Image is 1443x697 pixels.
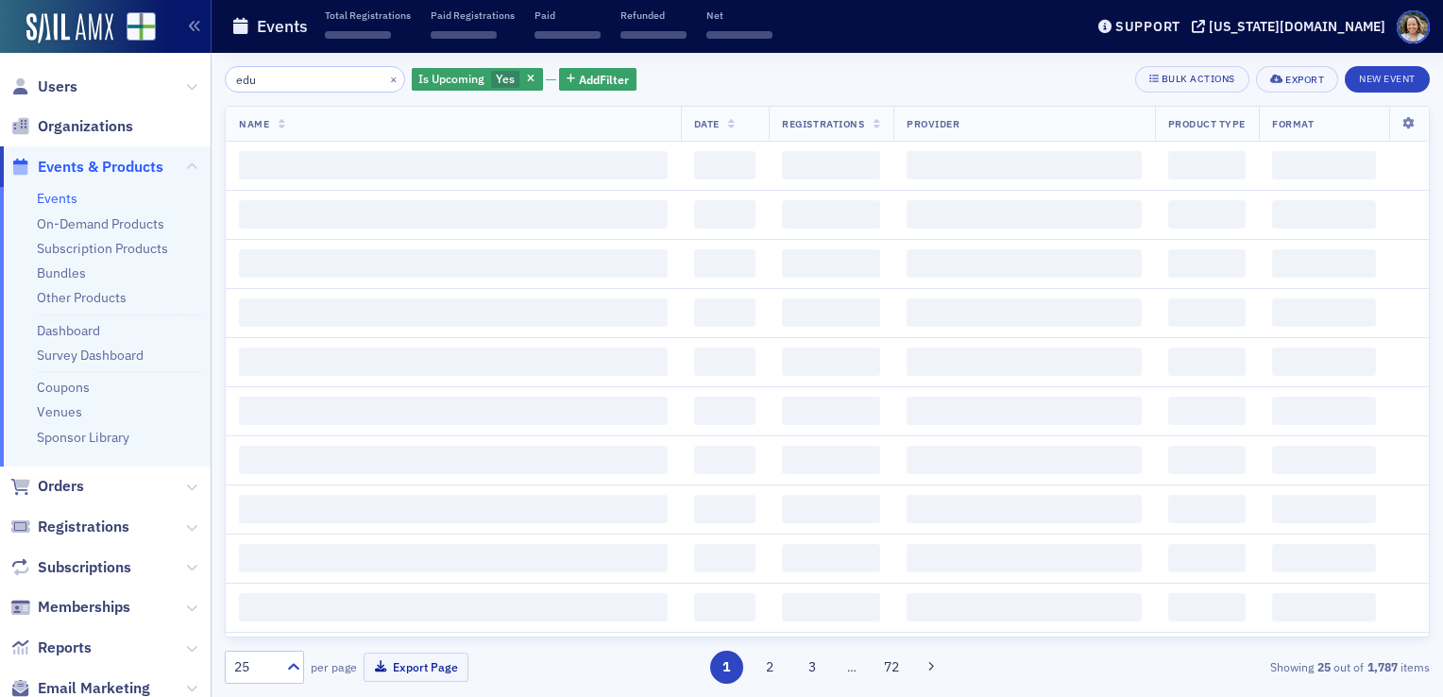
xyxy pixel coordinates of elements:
span: ‌ [1272,298,1376,327]
button: 1 [710,651,743,684]
a: Reports [10,637,92,658]
a: Coupons [37,379,90,396]
a: Dashboard [37,322,100,339]
a: Sponsor Library [37,429,129,446]
span: ‌ [782,593,880,621]
button: Export [1256,66,1338,93]
span: Add Filter [579,71,629,88]
img: SailAMX [26,13,113,43]
button: Export Page [364,653,468,682]
button: 3 [796,651,829,684]
span: Reports [38,637,92,658]
a: Survey Dashboard [37,347,144,364]
span: ‌ [907,397,1141,425]
span: ‌ [907,495,1141,523]
span: Yes [496,71,515,86]
span: ‌ [325,31,391,39]
h1: Events [257,15,308,38]
span: Is Upcoming [418,71,484,86]
span: ‌ [1168,544,1246,572]
span: … [839,658,865,675]
div: Export [1285,75,1324,85]
span: ‌ [907,298,1141,327]
span: ‌ [782,397,880,425]
span: Registrations [782,117,864,130]
span: ‌ [1168,397,1246,425]
p: Total Registrations [325,8,411,22]
span: ‌ [1272,593,1376,621]
span: ‌ [1272,151,1376,179]
span: ‌ [1168,249,1246,278]
span: ‌ [1168,495,1246,523]
span: ‌ [694,151,756,179]
img: SailAMX [127,12,156,42]
span: ‌ [239,495,668,523]
span: ‌ [1168,593,1246,621]
a: Other Products [37,289,127,306]
span: ‌ [1272,495,1376,523]
a: Memberships [10,597,130,618]
span: ‌ [239,298,668,327]
strong: 25 [1314,658,1333,675]
div: Support [1115,18,1180,35]
span: ‌ [907,446,1141,474]
span: ‌ [239,593,668,621]
span: ‌ [782,249,880,278]
div: Bulk Actions [1162,74,1235,84]
span: ‌ [239,151,668,179]
button: AddFilter [559,68,637,92]
span: ‌ [620,31,687,39]
a: On-Demand Products [37,215,164,232]
span: ‌ [694,544,756,572]
span: ‌ [907,151,1141,179]
button: [US_STATE][DOMAIN_NAME] [1192,20,1392,33]
span: Product Type [1168,117,1246,130]
a: New Event [1345,69,1430,86]
span: Organizations [38,116,133,137]
button: New Event [1345,66,1430,93]
a: Organizations [10,116,133,137]
span: ‌ [782,446,880,474]
span: ‌ [782,151,880,179]
span: ‌ [239,544,668,572]
span: Events & Products [38,157,163,178]
span: ‌ [907,249,1141,278]
span: Users [38,76,77,97]
a: Subscription Products [37,240,168,257]
span: Registrations [38,517,129,537]
p: Refunded [620,8,687,22]
a: Users [10,76,77,97]
span: ‌ [694,200,756,229]
a: Events & Products [10,157,163,178]
span: ‌ [431,31,497,39]
span: ‌ [782,200,880,229]
div: Yes [412,68,543,92]
span: ‌ [239,397,668,425]
span: Provider [907,117,959,130]
a: Orders [10,476,84,497]
span: ‌ [706,31,772,39]
span: Date [694,117,720,130]
a: View Homepage [113,12,156,44]
strong: 1,787 [1364,658,1401,675]
span: ‌ [1272,446,1376,474]
span: ‌ [907,544,1141,572]
span: ‌ [1272,348,1376,376]
span: ‌ [1168,446,1246,474]
span: ‌ [239,446,668,474]
button: 2 [753,651,786,684]
span: ‌ [239,348,668,376]
span: ‌ [1272,249,1376,278]
span: ‌ [907,200,1141,229]
a: Registrations [10,517,129,537]
span: ‌ [694,348,756,376]
div: 25 [234,657,276,677]
span: ‌ [1272,544,1376,572]
span: ‌ [782,348,880,376]
p: Paid [535,8,601,22]
p: Paid Registrations [431,8,515,22]
span: Subscriptions [38,557,131,578]
button: Bulk Actions [1135,66,1249,93]
span: ‌ [239,200,668,229]
span: ‌ [239,249,668,278]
